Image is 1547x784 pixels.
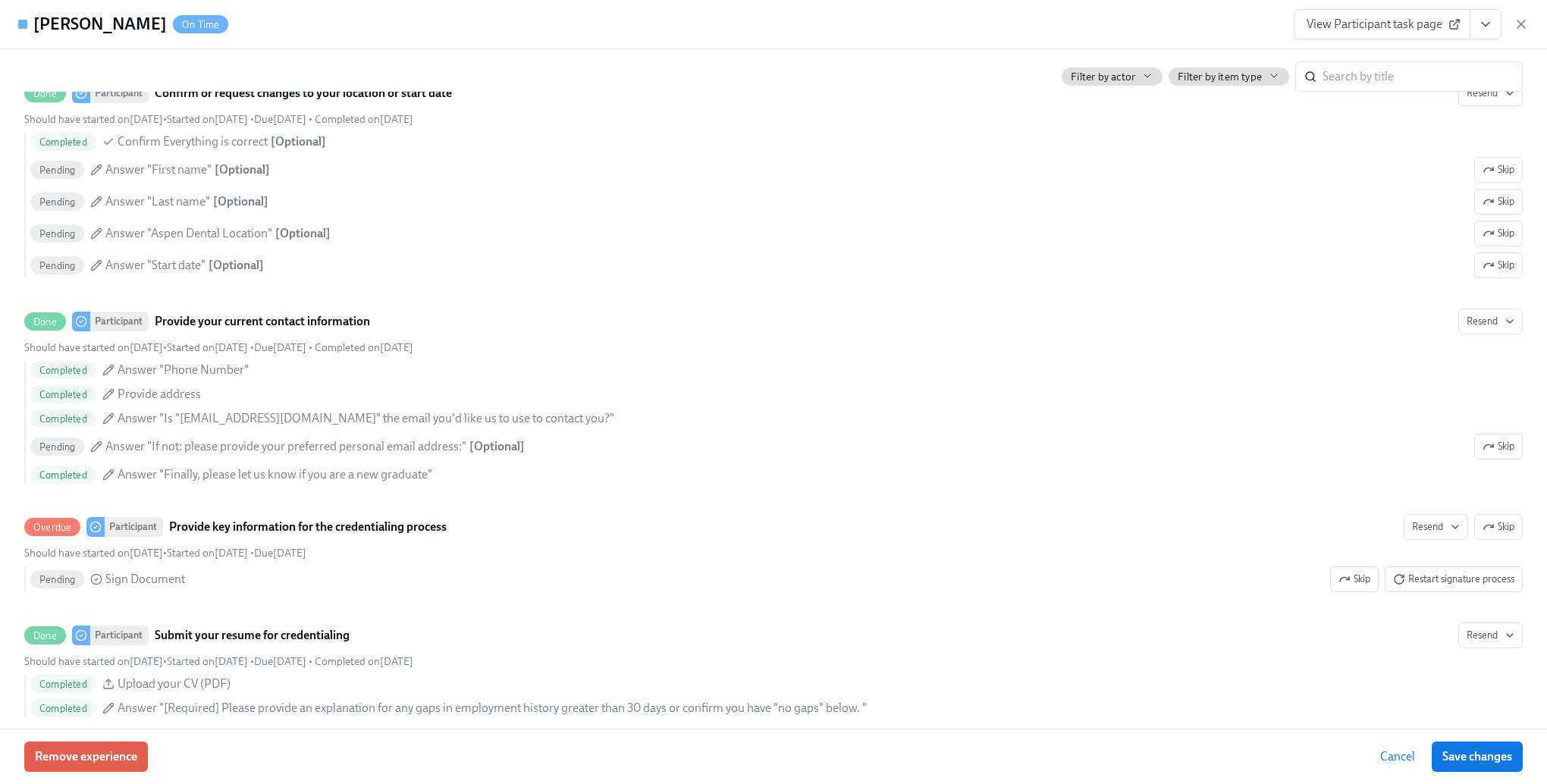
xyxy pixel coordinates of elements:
[1474,434,1523,459] button: DoneParticipantProvide your current contact informationResendShould have started on[DATE]•Started...
[30,165,84,176] span: Pending
[1178,70,1262,84] span: Filter by item type
[1385,566,1523,592] button: OverdueParticipantProvide key information for the credentialing processResendSkipShould have star...
[1483,194,1514,209] span: Skip
[90,83,149,103] div: Participant
[1338,572,1370,587] span: Skip
[254,113,306,126] span: Tuesday, September 2nd 2025, 10:00 am
[24,522,80,533] span: Overdue
[24,88,66,99] span: Done
[24,113,163,126] span: Saturday, August 30th 2025, 10:00 am
[1393,572,1514,587] span: Restart signature process
[1474,514,1523,540] button: OverdueParticipantProvide key information for the credentialing processResendShould have started ...
[167,341,248,354] span: Thursday, September 4th 2025, 10:01 am
[24,341,163,354] span: Saturday, August 30th 2025, 10:00 am
[254,655,306,668] span: Saturday, September 6th 2025, 10:00 am
[1370,742,1426,772] button: Cancel
[118,410,614,427] span: Answer "Is "[EMAIL_ADDRESS][DOMAIN_NAME]" the email you'd like us to use to contact you?"
[1474,189,1523,215] button: DoneParticipantConfirm or request changes to your location or start dateResendShould have started...
[1470,9,1501,39] button: View task page
[1467,314,1514,329] span: Resend
[24,655,163,668] span: Saturday, August 30th 2025, 10:00 am
[1307,17,1458,32] span: View Participant task page
[30,260,84,271] span: Pending
[30,469,96,481] span: Completed
[1483,258,1514,273] span: Skip
[1483,519,1514,535] span: Skip
[155,626,350,644] strong: Submit your resume for credentialing
[105,517,163,537] div: Participant
[24,112,413,127] div: • • •
[254,341,306,354] span: Tuesday, September 2nd 2025, 10:00 am
[30,413,96,425] span: Completed
[30,365,96,376] span: Completed
[105,438,466,455] span: Answer "If not: please provide your preferred personal email address:"
[1404,514,1468,540] button: OverdueParticipantProvide key information for the credentialing processSkipShould have started on...
[1442,749,1512,764] span: Save changes
[1169,67,1289,86] button: Filter by item type
[1458,622,1523,648] button: DoneParticipantSubmit your resume for credentialingShould have started on[DATE]•Started on[DATE] ...
[173,19,228,30] span: On Time
[105,571,185,588] span: Sign Document
[90,312,149,331] div: Participant
[105,193,210,210] span: Answer "Last name"
[105,225,272,242] span: Answer "Aspen Dental Location"
[215,162,270,178] div: [ Optional ]
[30,196,84,208] span: Pending
[315,341,413,354] span: Thursday, September 4th 2025, 2:37 pm
[90,626,149,645] div: Participant
[105,257,206,274] span: Answer "Start date"
[315,113,413,126] span: Thursday, September 4th 2025, 3:19 pm
[1458,80,1523,106] button: DoneParticipantConfirm or request changes to your location or start dateShould have started on[DA...
[118,700,867,717] span: Answer "[Required] Please provide an explanation for any gaps in employment history greater than ...
[155,84,452,102] strong: Confirm or request changes to your location or start date
[118,676,231,692] span: Upload your CV (PDF)
[315,655,413,668] span: Thursday, September 4th 2025, 2:59 pm
[254,547,306,560] span: Saturday, September 6th 2025, 10:00 am
[30,679,96,690] span: Completed
[1467,86,1514,101] span: Resend
[275,225,331,242] div: [ Optional ]
[1467,628,1514,643] span: Resend
[1474,157,1523,183] button: DoneParticipantConfirm or request changes to your location or start dateResendShould have started...
[105,162,212,178] span: Answer "First name"
[1071,70,1135,84] span: Filter by actor
[118,466,432,483] span: Answer "Finally, please let us know if you are a new graduate"
[271,133,326,150] div: [ Optional ]
[30,441,84,453] span: Pending
[24,654,413,669] div: • • •
[24,340,413,355] div: • • •
[24,547,163,560] span: Saturday, August 30th 2025, 10:00 am
[1474,221,1523,246] button: DoneParticipantConfirm or request changes to your location or start dateResendShould have started...
[213,193,268,210] div: [ Optional ]
[469,438,525,455] div: [ Optional ]
[1412,519,1460,535] span: Resend
[1483,162,1514,177] span: Skip
[155,312,370,331] strong: Provide your current contact information
[209,257,264,274] div: [ Optional ]
[118,362,249,378] span: Answer "Phone Number"
[1474,252,1523,278] button: DoneParticipantConfirm or request changes to your location or start dateResendShould have started...
[1458,309,1523,334] button: DoneParticipantProvide your current contact informationShould have started on[DATE]•Started on[DA...
[35,749,137,764] span: Remove experience
[167,655,248,668] span: Thursday, September 4th 2025, 10:01 am
[1483,439,1514,454] span: Skip
[24,316,66,328] span: Done
[167,113,248,126] span: Thursday, September 4th 2025, 10:01 am
[1062,67,1163,86] button: Filter by actor
[1294,9,1470,39] a: View Participant task page
[30,136,96,148] span: Completed
[30,574,84,585] span: Pending
[30,703,96,714] span: Completed
[167,547,248,560] span: Thursday, September 4th 2025, 10:01 am
[30,228,84,240] span: Pending
[118,386,201,403] span: Provide address
[118,133,268,150] span: Confirm Everything is correct
[1483,226,1514,241] span: Skip
[24,546,306,560] div: • •
[30,389,96,400] span: Completed
[33,13,167,36] h4: [PERSON_NAME]
[1330,566,1379,592] button: OverdueParticipantProvide key information for the credentialing processResendSkipShould have star...
[1380,749,1415,764] span: Cancel
[1432,742,1523,772] button: Save changes
[169,518,447,536] strong: Provide key information for the credentialing process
